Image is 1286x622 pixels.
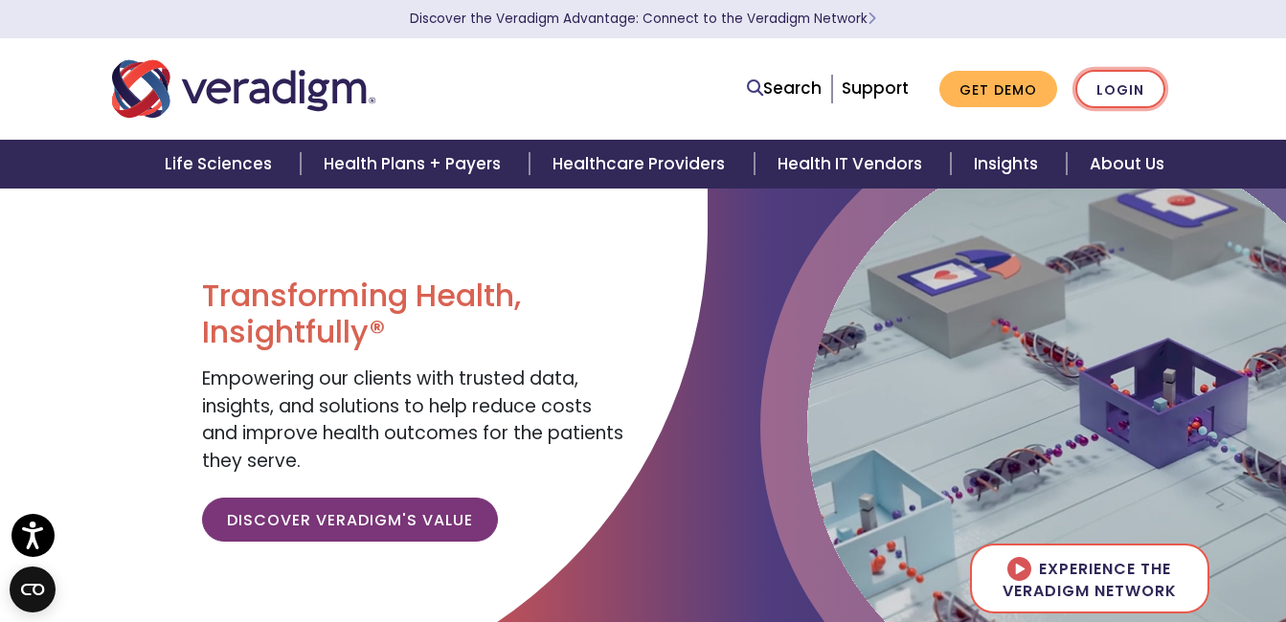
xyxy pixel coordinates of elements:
span: Learn More [868,10,876,28]
a: Health IT Vendors [755,140,951,189]
iframe: Drift Chat Widget [918,484,1263,599]
a: About Us [1067,140,1187,189]
a: Search [747,76,822,101]
button: Open CMP widget [10,566,56,612]
a: Get Demo [939,71,1057,108]
a: Health Plans + Payers [301,140,530,189]
a: Insights [951,140,1067,189]
a: Healthcare Providers [530,140,754,189]
a: Login [1075,70,1165,109]
span: Empowering our clients with trusted data, insights, and solutions to help reduce costs and improv... [202,366,623,474]
a: Support [842,77,909,100]
img: Veradigm logo [112,57,375,121]
a: Life Sciences [142,140,301,189]
h1: Transforming Health, Insightfully® [202,278,628,351]
a: Discover Veradigm's Value [202,498,498,542]
a: Discover the Veradigm Advantage: Connect to the Veradigm NetworkLearn More [410,10,876,28]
